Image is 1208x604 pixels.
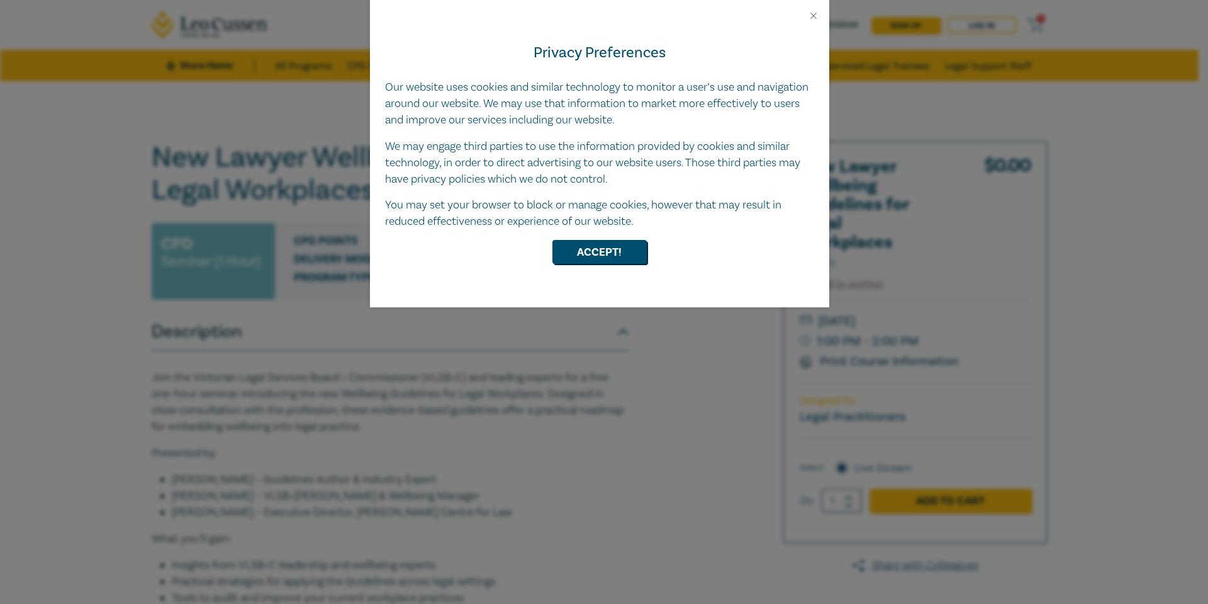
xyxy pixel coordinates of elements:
[385,139,814,188] p: We may engage third parties to use the information provided by cookies and similar technology, in...
[808,10,819,21] button: Close
[552,240,647,264] button: Accept!
[385,197,814,230] p: You may set your browser to block or manage cookies, however that may result in reduced effective...
[385,79,814,128] p: Our website uses cookies and similar technology to monitor a user’s use and navigation around our...
[385,42,814,64] h4: Privacy Preferences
